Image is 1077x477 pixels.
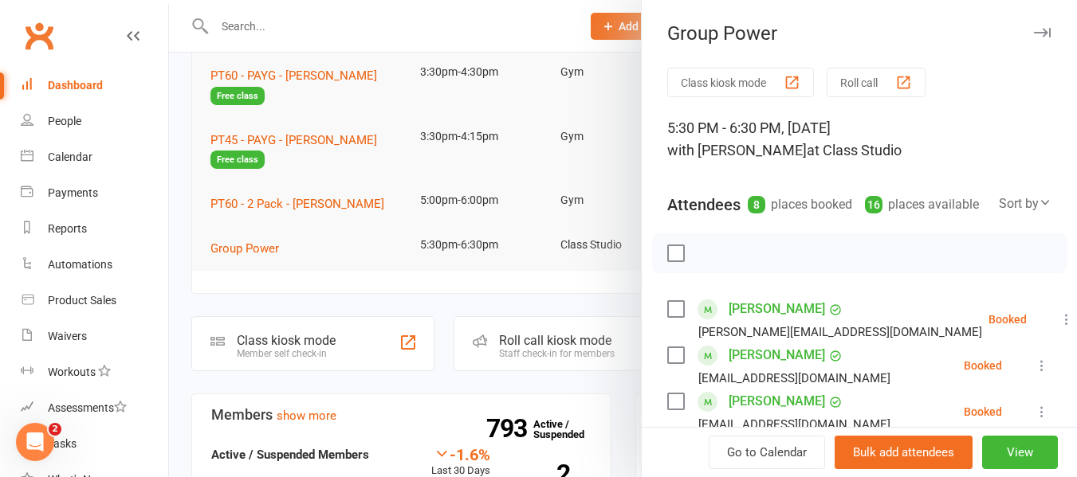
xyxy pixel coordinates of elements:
a: [PERSON_NAME] [729,342,825,368]
div: Payments [48,186,98,199]
a: Tasks [21,426,168,462]
div: 8 [748,196,765,213]
a: Payments [21,175,168,211]
div: places booked [748,194,852,216]
div: [EMAIL_ADDRESS][DOMAIN_NAME] [698,414,890,435]
div: Waivers [48,330,87,342]
iframe: Intercom live chat [16,423,54,461]
div: Reports [48,222,87,235]
a: Calendar [21,139,168,175]
div: Booked [964,406,1002,417]
a: Go to Calendar [709,436,825,469]
div: [EMAIL_ADDRESS][DOMAIN_NAME] [698,368,890,389]
a: Clubworx [19,16,59,56]
a: [PERSON_NAME] [729,296,825,322]
a: Product Sales [21,283,168,319]
span: at Class Studio [807,142,902,158]
div: Group Power [642,22,1077,45]
div: Sort by [999,194,1051,214]
div: [PERSON_NAME][EMAIL_ADDRESS][DOMAIN_NAME] [698,322,982,342]
button: Class kiosk mode [667,68,814,97]
a: Waivers [21,319,168,354]
div: Assessments [48,401,127,414]
a: Reports [21,211,168,247]
div: Booked [964,360,1002,371]
button: Bulk add attendees [835,436,973,469]
a: Assessments [21,390,168,426]
div: Booked [989,314,1027,325]
div: Tasks [48,437,77,450]
a: [PERSON_NAME] [729,389,825,414]
button: View [982,436,1058,469]
div: 16 [865,196,882,213]
div: Product Sales [48,294,116,307]
a: Workouts [21,354,168,390]
a: People [21,104,168,139]
div: Dashboard [48,79,103,92]
div: Calendar [48,151,92,163]
div: Attendees [667,194,741,216]
div: Workouts [48,366,96,378]
button: Roll call [827,68,926,97]
span: 2 [49,423,61,436]
div: Automations [48,258,112,271]
a: Automations [21,247,168,283]
div: People [48,115,81,127]
a: Dashboard [21,68,168,104]
div: 5:30 PM - 6:30 PM, [DATE] [667,117,1051,162]
span: with [PERSON_NAME] [667,142,807,158]
div: places available [865,194,979,216]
